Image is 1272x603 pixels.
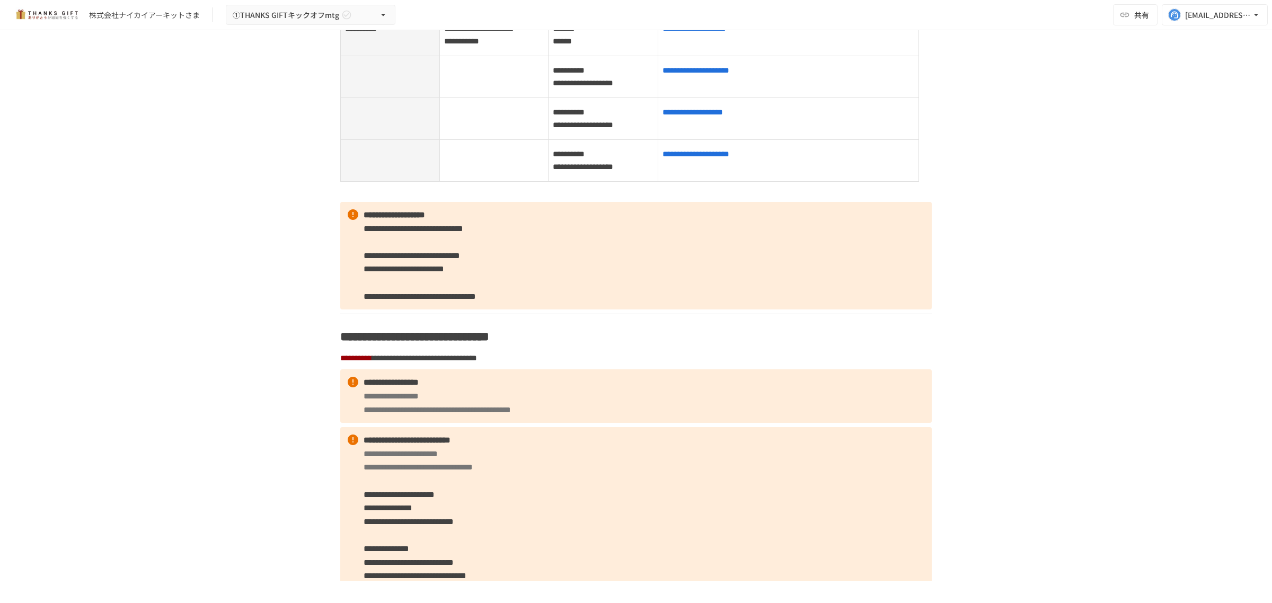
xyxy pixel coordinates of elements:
span: 共有 [1134,9,1149,21]
button: ①THANKS GIFTキックオフmtg [226,5,395,25]
button: [EMAIL_ADDRESS][DOMAIN_NAME] [1162,4,1268,25]
button: 共有 [1113,4,1158,25]
img: mMP1OxWUAhQbsRWCurg7vIHe5HqDpP7qZo7fRoNLXQh [13,6,81,23]
div: 株式会社ナイカイアーキットさま [89,10,200,21]
div: [EMAIL_ADDRESS][DOMAIN_NAME] [1185,8,1251,22]
span: ①THANKS GIFTキックオフmtg [233,8,339,22]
